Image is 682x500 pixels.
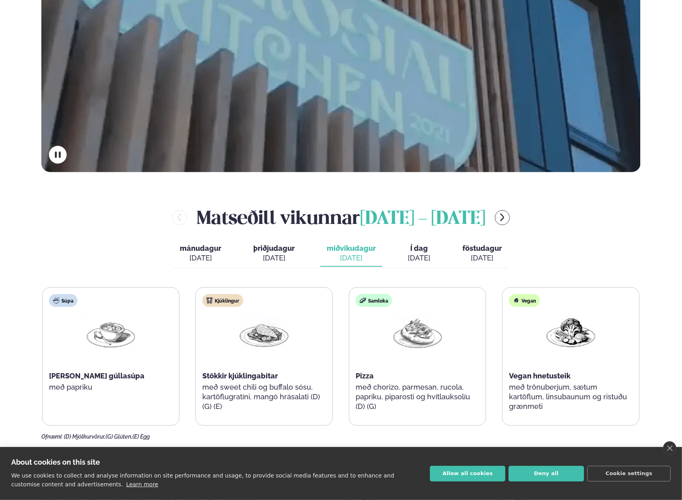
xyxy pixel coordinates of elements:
[495,210,510,225] button: menu-btn-right
[408,244,430,253] span: Í dag
[509,294,540,307] div: Vegan
[11,472,394,488] p: We use cookies to collect and analyse information on site performance and usage, to provide socia...
[180,244,221,252] span: mánudagur
[247,240,301,267] button: þriðjudagur [DATE]
[509,372,570,380] span: Vegan hnetusteik
[41,433,63,440] span: Ofnæmi:
[327,253,376,263] div: [DATE]
[587,466,671,482] button: Cookie settings
[206,297,213,304] img: chicken.svg
[408,253,430,263] div: [DATE]
[132,433,150,440] span: (E) Egg
[462,253,502,263] div: [DATE]
[360,210,485,228] span: [DATE] - [DATE]
[202,382,326,411] p: með sweet chili og buffalo sósu, kartöflugratíni, mangó hrásalati (D) (G) (E)
[430,466,505,482] button: Allow all cookies
[202,294,243,307] div: Kjúklingur
[253,244,295,252] span: þriðjudagur
[180,253,221,263] div: [DATE]
[401,240,437,267] button: Í dag [DATE]
[545,313,596,351] img: Vegan.png
[356,294,392,307] div: Samloka
[197,204,485,230] h2: Matseðill vikunnar
[173,240,228,267] button: mánudagur [DATE]
[392,313,443,351] img: Pizza-Bread.png
[356,372,374,380] span: Pizza
[85,313,136,351] img: Soup.png
[49,372,145,380] span: [PERSON_NAME] gúllasúpa
[327,244,376,252] span: miðvikudagur
[509,382,633,411] p: með trönuberjum, sætum kartöflum, linsubaunum og ristuðu grænmeti
[356,382,479,411] p: með chorizo, parmesan, rucola, papriku, piparosti og hvítlauksolíu (D) (G)
[106,433,132,440] span: (G) Glúten,
[53,297,59,304] img: soup.svg
[462,244,502,252] span: föstudagur
[11,458,100,466] strong: About cookies on this site
[202,372,278,380] span: Stökkir kjúklingabitar
[456,240,508,267] button: föstudagur [DATE]
[49,382,173,392] p: með papriku
[64,433,106,440] span: (D) Mjólkurvörur,
[360,297,366,304] img: sandwich-new-16px.svg
[320,240,382,267] button: miðvikudagur [DATE]
[238,313,290,351] img: Chicken-breast.png
[172,210,187,225] button: menu-btn-left
[126,481,158,488] a: Learn more
[513,297,519,304] img: Vegan.svg
[49,294,77,307] div: Súpa
[253,253,295,263] div: [DATE]
[663,441,676,455] a: close
[509,466,584,482] button: Deny all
